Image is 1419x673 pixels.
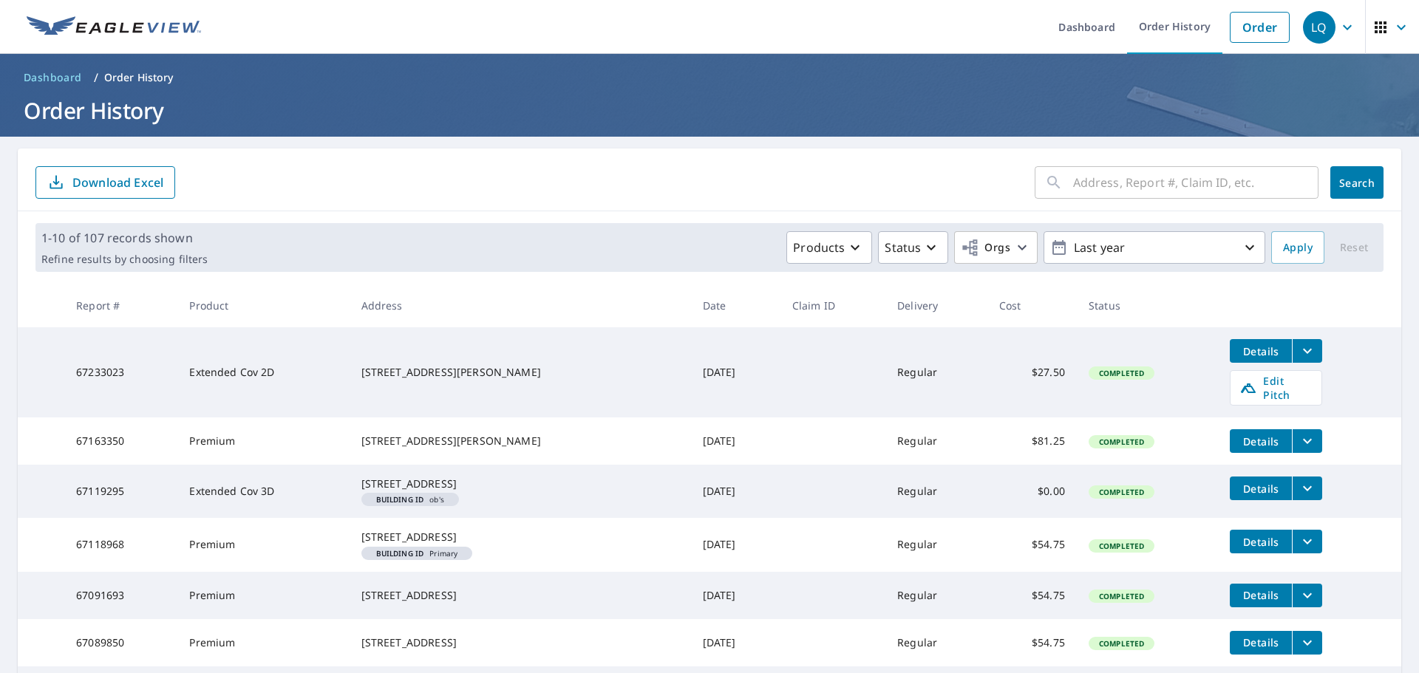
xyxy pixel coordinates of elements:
[1044,231,1265,264] button: Last year
[64,572,177,619] td: 67091693
[177,284,349,327] th: Product
[1271,231,1324,264] button: Apply
[1239,588,1283,602] span: Details
[64,284,177,327] th: Report #
[878,231,948,264] button: Status
[1239,374,1313,402] span: Edit Pitch
[1239,635,1283,649] span: Details
[691,417,780,465] td: [DATE]
[691,619,780,666] td: [DATE]
[24,70,82,85] span: Dashboard
[885,518,987,571] td: Regular
[376,496,424,503] em: Building ID
[64,327,177,417] td: 67233023
[18,66,1401,89] nav: breadcrumb
[1068,235,1241,261] p: Last year
[1090,368,1153,378] span: Completed
[177,619,349,666] td: Premium
[64,465,177,518] td: 67119295
[361,476,679,491] div: [STREET_ADDRESS]
[1330,166,1384,199] button: Search
[94,69,98,86] li: /
[367,550,467,557] span: Primary
[1342,176,1372,190] span: Search
[177,572,349,619] td: Premium
[987,327,1077,417] td: $27.50
[961,239,1010,257] span: Orgs
[177,465,349,518] td: Extended Cov 3D
[885,417,987,465] td: Regular
[1090,437,1153,447] span: Completed
[1090,487,1153,497] span: Completed
[1292,584,1322,607] button: filesDropdownBtn-67091693
[1239,482,1283,496] span: Details
[361,635,679,650] div: [STREET_ADDRESS]
[1283,239,1313,257] span: Apply
[361,530,679,544] div: [STREET_ADDRESS]
[780,284,885,327] th: Claim ID
[1292,339,1322,363] button: filesDropdownBtn-67233023
[1292,530,1322,553] button: filesDropdownBtn-67118968
[64,417,177,465] td: 67163350
[1292,476,1322,500] button: filesDropdownBtn-67119295
[41,229,208,247] p: 1-10 of 107 records shown
[104,70,174,85] p: Order History
[691,572,780,619] td: [DATE]
[1230,12,1290,43] a: Order
[64,518,177,571] td: 67118968
[885,619,987,666] td: Regular
[1292,631,1322,655] button: filesDropdownBtn-67089850
[18,66,88,89] a: Dashboard
[987,417,1077,465] td: $81.25
[885,284,987,327] th: Delivery
[1230,339,1292,363] button: detailsBtn-67233023
[987,518,1077,571] td: $54.75
[1239,434,1283,448] span: Details
[691,327,780,417] td: [DATE]
[1230,429,1292,453] button: detailsBtn-67163350
[987,284,1077,327] th: Cost
[987,572,1077,619] td: $54.75
[786,231,872,264] button: Products
[177,327,349,417] td: Extended Cov 2D
[1303,11,1335,44] div: LQ
[177,417,349,465] td: Premium
[41,253,208,266] p: Refine results by choosing filters
[367,496,453,503] span: ob's
[1239,535,1283,549] span: Details
[987,619,1077,666] td: $54.75
[1230,584,1292,607] button: detailsBtn-67091693
[885,465,987,518] td: Regular
[1090,638,1153,649] span: Completed
[885,239,921,256] p: Status
[793,239,845,256] p: Products
[361,434,679,448] div: [STREET_ADDRESS][PERSON_NAME]
[376,550,424,557] em: Building ID
[361,365,679,380] div: [STREET_ADDRESS][PERSON_NAME]
[954,231,1038,264] button: Orgs
[64,619,177,666] td: 67089850
[72,174,163,191] p: Download Excel
[1239,344,1283,358] span: Details
[1230,530,1292,553] button: detailsBtn-67118968
[691,518,780,571] td: [DATE]
[691,465,780,518] td: [DATE]
[885,572,987,619] td: Regular
[1090,541,1153,551] span: Completed
[18,95,1401,126] h1: Order History
[361,588,679,603] div: [STREET_ADDRESS]
[1230,476,1292,500] button: detailsBtn-67119295
[691,284,780,327] th: Date
[1090,591,1153,601] span: Completed
[885,327,987,417] td: Regular
[1077,284,1218,327] th: Status
[1230,631,1292,655] button: detailsBtn-67089850
[1073,162,1318,203] input: Address, Report #, Claim ID, etc.
[1230,370,1322,406] a: Edit Pitch
[35,166,175,199] button: Download Excel
[177,518,349,571] td: Premium
[350,284,691,327] th: Address
[987,465,1077,518] td: $0.00
[27,16,201,38] img: EV Logo
[1292,429,1322,453] button: filesDropdownBtn-67163350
